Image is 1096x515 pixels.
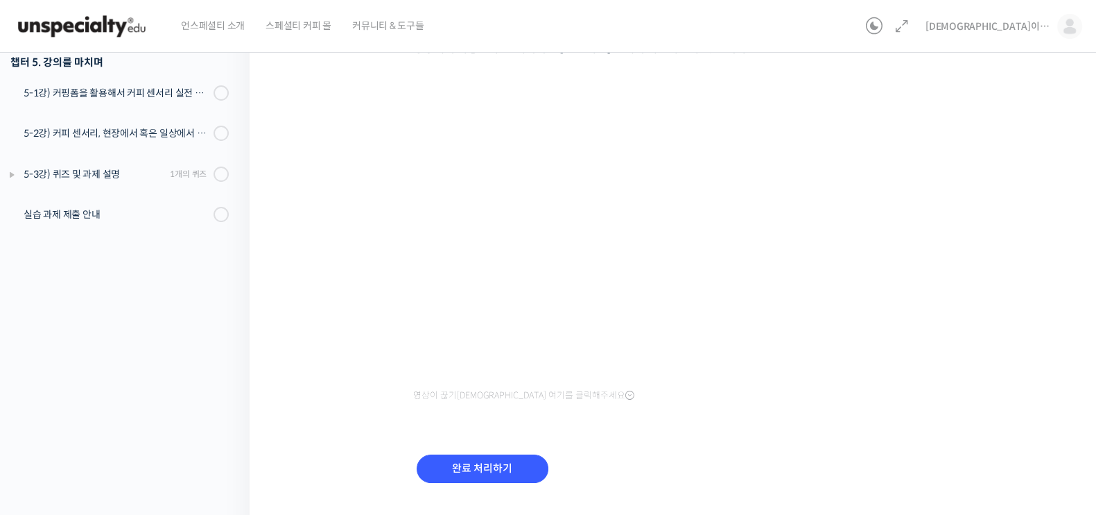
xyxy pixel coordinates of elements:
[141,399,146,410] span: 1
[24,207,209,222] div: 실습 과제 제출 안내
[24,85,209,101] div: 5-1강) 커핑폼을 활용해서 커피 센서리 실전 연습하기
[92,400,179,434] a: 1대화
[925,20,1050,33] span: [DEMOGRAPHIC_DATA]이라부러
[24,126,209,141] div: 5-2강) 커피 센서리, 현장에서 혹은 일상에서 활용하기
[10,53,229,71] div: 챕터 5. 강의를 마치며
[127,421,143,432] span: 대화
[417,455,548,483] input: 완료 처리하기
[170,167,207,180] div: 1개의 퀴즈
[4,400,92,434] a: 홈
[179,400,266,434] a: 설정
[24,167,166,182] div: 5-3강) 퀴즈 및 과제 설명
[44,421,52,432] span: 홈
[214,421,231,432] span: 설정
[413,390,634,401] span: 영상이 끊기[DEMOGRAPHIC_DATA] 여기를 클릭해주세요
